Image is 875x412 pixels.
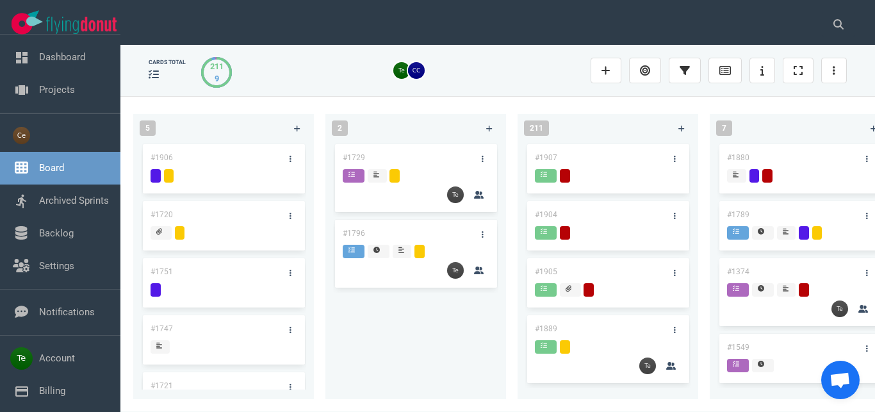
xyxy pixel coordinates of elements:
[151,267,173,276] a: #1751
[535,324,557,333] a: #1889
[46,17,117,34] img: Flying Donut text logo
[716,120,732,136] span: 7
[332,120,348,136] span: 2
[210,72,224,85] div: 9
[39,162,64,174] a: Board
[39,84,75,95] a: Projects
[727,153,749,162] a: #1880
[151,153,173,162] a: #1906
[639,358,656,374] img: 26
[39,385,65,397] a: Billing
[831,301,848,317] img: 26
[535,210,557,219] a: #1904
[408,62,425,79] img: 26
[151,210,173,219] a: #1720
[140,120,156,136] span: 5
[727,343,749,352] a: #1549
[343,153,365,162] a: #1729
[821,361,860,399] div: Chat abierto
[210,60,224,72] div: 211
[149,58,186,67] div: cards total
[535,267,557,276] a: #1905
[151,324,173,333] a: #1747
[39,51,85,63] a: Dashboard
[343,229,365,238] a: #1796
[393,62,410,79] img: 26
[39,260,74,272] a: Settings
[447,262,464,279] img: 26
[524,120,549,136] span: 211
[447,186,464,203] img: 26
[39,227,74,239] a: Backlog
[151,381,173,390] a: #1721
[727,267,749,276] a: #1374
[727,210,749,219] a: #1789
[39,352,75,364] a: Account
[39,195,109,206] a: Archived Sprints
[39,306,95,318] a: Notifications
[535,153,557,162] a: #1907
